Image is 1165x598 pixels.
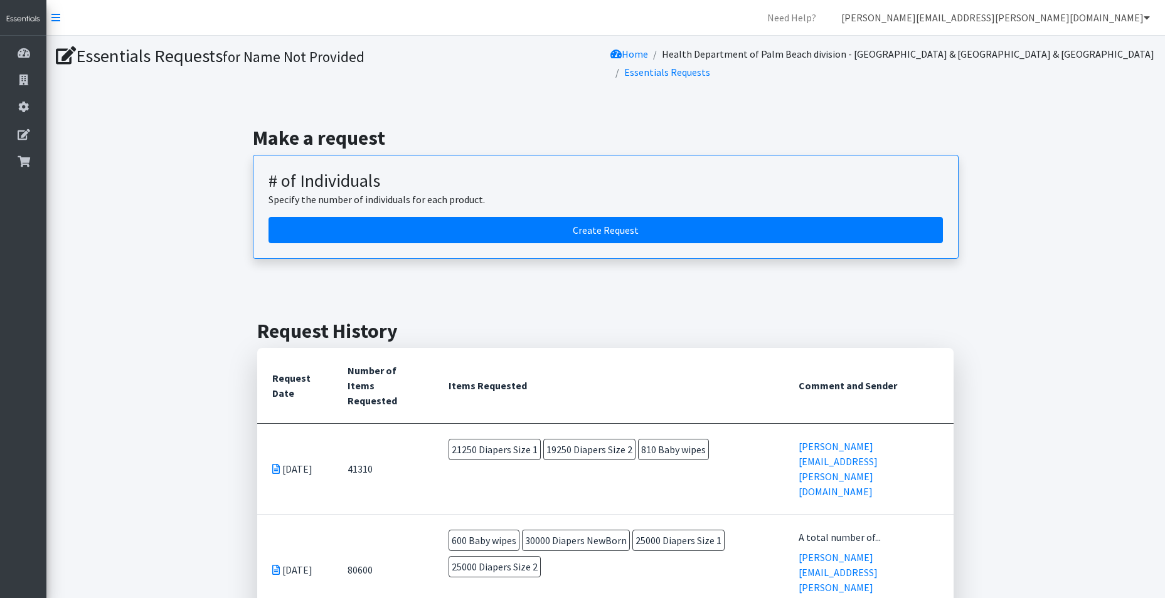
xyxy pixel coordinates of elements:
[257,348,332,424] th: Request Date
[332,348,434,424] th: Number of Items Requested
[269,217,943,243] a: Create a request by number of individuals
[449,530,519,551] span: 600 Baby wipes
[56,45,601,67] h1: Essentials Requests
[831,5,1160,30] a: [PERSON_NAME][EMAIL_ADDRESS][PERSON_NAME][DOMAIN_NAME]
[638,439,709,460] span: 810 Baby wipes
[449,556,541,577] span: 25000 Diapers Size 2
[799,440,878,498] a: [PERSON_NAME][EMAIL_ADDRESS][PERSON_NAME][DOMAIN_NAME]
[543,439,636,460] span: 19250 Diapers Size 2
[257,319,954,343] h2: Request History
[449,439,541,460] span: 21250 Diapers Size 1
[332,423,434,514] td: 41310
[632,530,725,551] span: 25000 Diapers Size 1
[522,530,630,551] span: 30000 Diapers NewBorn
[269,170,943,192] h3: # of Individuals
[662,48,1154,60] a: Health Department of Palm Beach division - [GEOGRAPHIC_DATA] & [GEOGRAPHIC_DATA] & [GEOGRAPHIC_DATA]
[610,48,648,60] a: Home
[269,192,943,207] p: Specify the number of individuals for each product.
[757,5,826,30] a: Need Help?
[624,66,710,78] a: Essentials Requests
[434,348,783,424] th: Items Requested
[253,126,959,150] h2: Make a request
[799,530,939,545] div: A total number of...
[784,348,954,424] th: Comment and Sender
[257,423,332,514] td: [DATE]
[5,14,41,24] img: HumanEssentials
[223,48,364,66] small: for Name Not Provided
